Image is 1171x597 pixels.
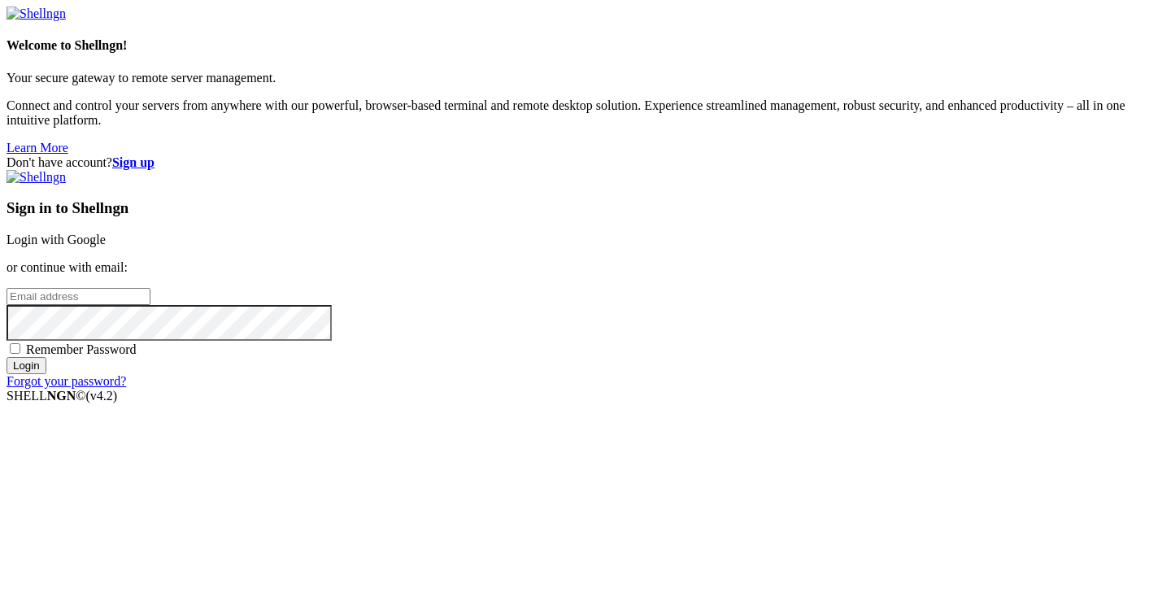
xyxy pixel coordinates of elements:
[7,199,1164,217] h3: Sign in to Shellngn
[112,155,155,169] a: Sign up
[7,357,46,374] input: Login
[7,38,1164,53] h4: Welcome to Shellngn!
[7,260,1164,275] p: or continue with email:
[86,389,118,403] span: 4.2.0
[7,170,66,185] img: Shellngn
[7,155,1164,170] div: Don't have account?
[47,389,76,403] b: NGN
[7,288,150,305] input: Email address
[7,7,66,21] img: Shellngn
[26,342,137,356] span: Remember Password
[7,233,106,246] a: Login with Google
[7,374,126,388] a: Forgot your password?
[7,98,1164,128] p: Connect and control your servers from anywhere with our powerful, browser-based terminal and remo...
[7,71,1164,85] p: Your secure gateway to remote server management.
[10,343,20,354] input: Remember Password
[7,141,68,155] a: Learn More
[7,389,117,403] span: SHELL ©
